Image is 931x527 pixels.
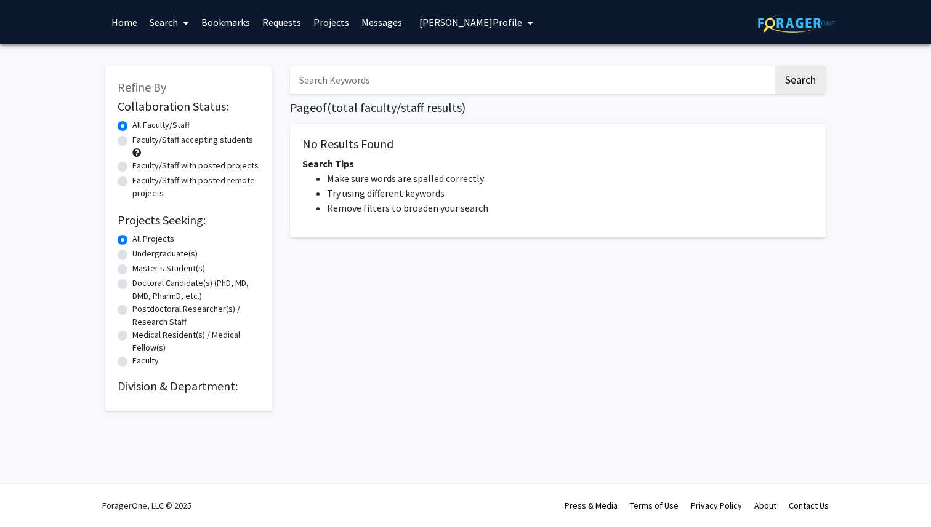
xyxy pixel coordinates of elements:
[105,1,143,44] a: Home
[118,99,259,114] h2: Collaboration Status:
[118,213,259,228] h2: Projects Seeking:
[290,66,773,94] input: Search Keywords
[132,303,259,328] label: Postdoctoral Researcher(s) / Research Staff
[132,232,174,245] label: All Projects
[327,200,813,215] li: Remove filters to broaden your search
[132,174,259,200] label: Faculty/Staff with posted remote projects
[355,1,408,44] a: Messages
[754,500,776,511] a: About
[302,157,354,170] span: Search Tips
[132,247,198,260] label: Undergraduate(s)
[691,500,742,511] a: Privacy Policy
[290,100,826,115] h1: Page of ( total faculty/staff results)
[132,133,253,146] label: Faculty/Staff accepting students
[302,137,813,151] h5: No Results Found
[132,277,259,303] label: Doctoral Candidate(s) (PhD, MD, DMD, PharmD, etc.)
[775,66,826,94] button: Search
[132,262,205,275] label: Master's Student(s)
[327,171,813,186] li: Make sure words are spelled correctly
[630,500,679,511] a: Terms of Use
[758,14,835,33] img: ForagerOne Logo
[419,16,522,28] span: [PERSON_NAME] Profile
[195,1,256,44] a: Bookmarks
[143,1,195,44] a: Search
[132,354,159,367] label: Faculty
[327,186,813,200] li: Try using different keywords
[307,1,355,44] a: Projects
[118,79,166,95] span: Refine By
[565,500,618,511] a: Press & Media
[132,119,190,132] label: All Faculty/Staff
[118,379,259,394] h2: Division & Department:
[102,484,191,527] div: ForagerOne, LLC © 2025
[256,1,307,44] a: Requests
[290,250,826,278] nav: Page navigation
[132,328,259,354] label: Medical Resident(s) / Medical Fellow(s)
[789,500,829,511] a: Contact Us
[132,159,259,172] label: Faculty/Staff with posted projects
